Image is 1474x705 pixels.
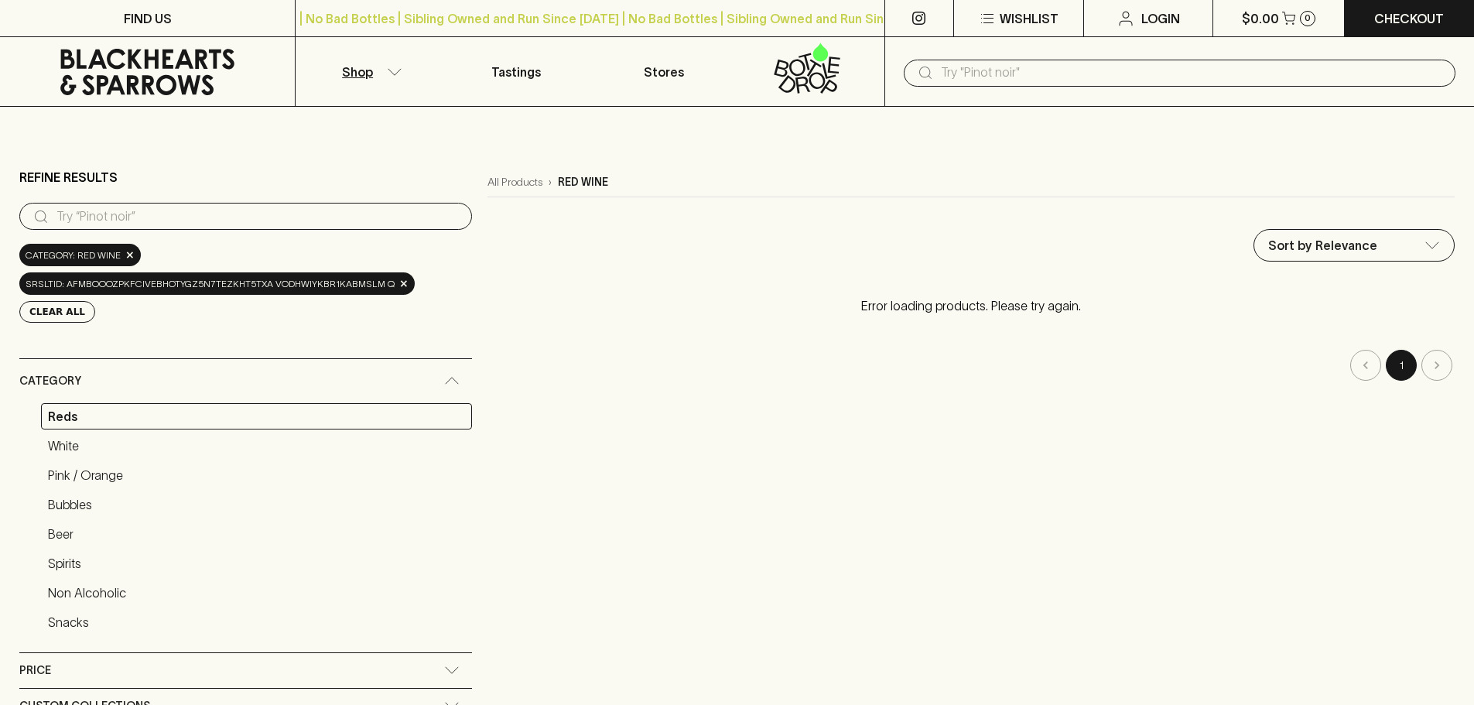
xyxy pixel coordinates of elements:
[125,247,135,263] span: ×
[41,580,472,606] a: Non Alcoholic
[1374,9,1444,28] p: Checkout
[399,275,409,292] span: ×
[41,550,472,577] a: Spirits
[590,37,737,106] a: Stores
[342,63,373,81] p: Shop
[487,174,542,190] a: All Products
[19,371,81,391] span: Category
[1242,9,1279,28] p: $0.00
[941,60,1443,85] input: Try "Pinot noir"
[41,609,472,635] a: Snacks
[1386,350,1417,381] button: page 1
[19,661,51,680] span: Price
[1305,14,1311,22] p: 0
[1141,9,1180,28] p: Login
[41,403,472,430] a: Reds
[56,204,460,229] input: Try “Pinot noir”
[296,37,443,106] button: Shop
[1254,230,1454,261] div: Sort by Relevance
[41,521,472,547] a: Beer
[644,63,684,81] p: Stores
[549,174,552,190] p: ›
[19,653,472,688] div: Price
[19,359,472,403] div: Category
[26,276,395,292] span: srsltid: AfmBOoozPkfcIVeBhOtygZ5N7tEzkHt5tXA voDHwIyKbR1KAbMSlm Q
[487,281,1455,330] p: Error loading products. Please try again.
[19,168,118,187] p: Refine Results
[487,350,1455,381] nav: pagination navigation
[41,491,472,518] a: Bubbles
[558,174,608,190] p: red wine
[41,462,472,488] a: Pink / Orange
[41,433,472,459] a: White
[19,301,95,323] button: Clear All
[491,63,541,81] p: Tastings
[1268,236,1377,255] p: Sort by Relevance
[443,37,590,106] a: Tastings
[26,248,121,263] span: Category: red wine
[124,9,172,28] p: FIND US
[1000,9,1058,28] p: Wishlist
